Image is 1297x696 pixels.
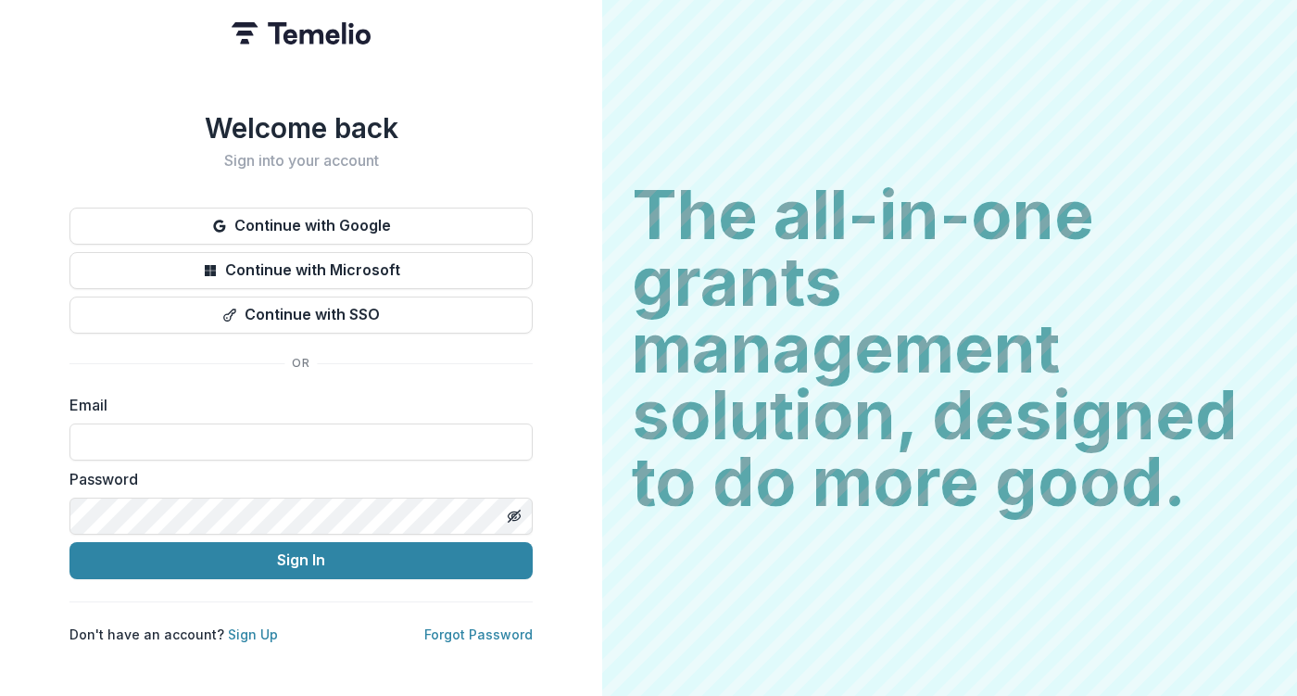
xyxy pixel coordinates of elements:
label: Email [69,394,522,416]
label: Password [69,468,522,490]
button: Toggle password visibility [499,501,529,531]
h2: Sign into your account [69,152,533,170]
p: Don't have an account? [69,625,278,644]
a: Forgot Password [424,626,533,642]
button: Sign In [69,542,533,579]
button: Continue with Google [69,208,533,245]
button: Continue with Microsoft [69,252,533,289]
a: Sign Up [228,626,278,642]
img: Temelio [232,22,371,44]
button: Continue with SSO [69,297,533,334]
h1: Welcome back [69,111,533,145]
